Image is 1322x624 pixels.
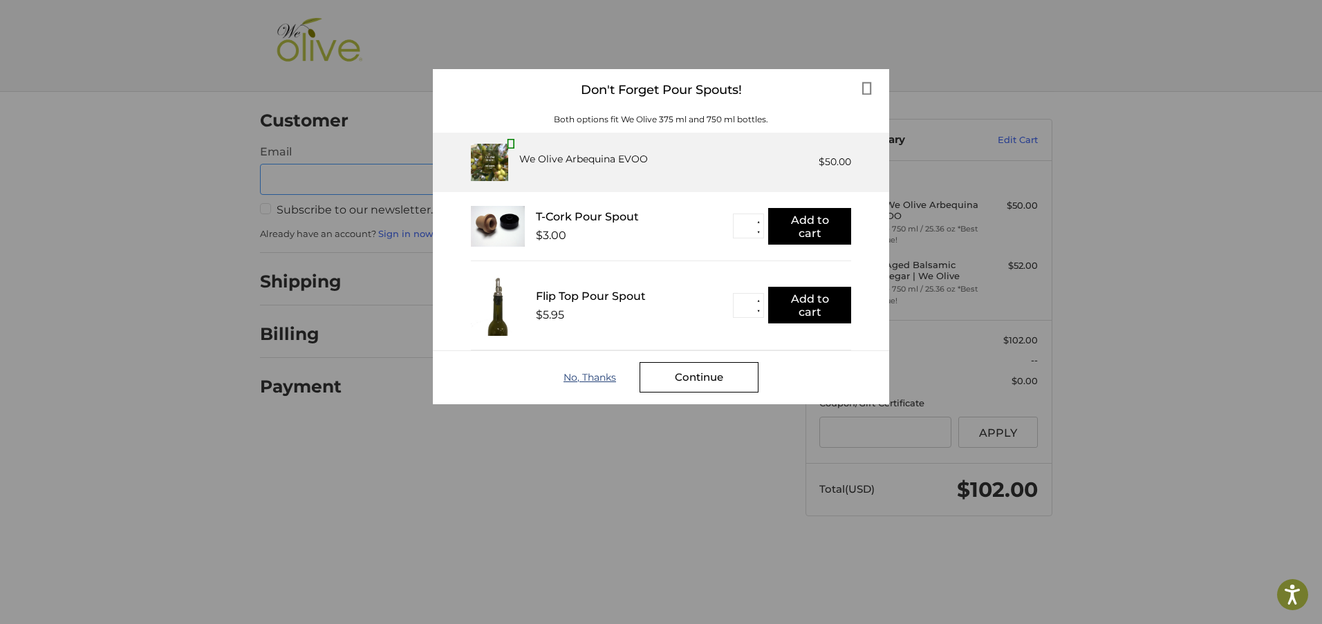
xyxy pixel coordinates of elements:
button: ▼ [753,227,763,237]
div: No, Thanks [564,372,640,383]
button: ▲ [753,216,763,227]
button: Add to cart [768,208,851,245]
div: $5.95 [536,308,564,321]
div: $50.00 [819,155,851,169]
p: We're away right now. Please check back later! [19,21,156,32]
button: ▲ [753,296,763,306]
div: $3.00 [536,229,566,242]
div: Don't Forget Pour Spouts! [433,69,889,111]
div: Flip Top Pour Spout [536,290,733,303]
div: Both options fit We Olive 375 ml and 750 ml bottles. [433,113,889,126]
button: Add to cart [768,287,851,323]
img: FTPS_bottle__43406.1705089544.233.225.jpg [471,275,525,336]
div: Continue [640,362,758,393]
iframe: Google Customer Reviews [1208,587,1322,624]
img: T_Cork__22625.1711686153.233.225.jpg [471,206,525,247]
div: T-Cork Pour Spout [536,210,733,223]
div: We Olive Arbequina EVOO [519,152,648,167]
button: Open LiveChat chat widget [159,18,176,35]
button: ▼ [753,306,763,316]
